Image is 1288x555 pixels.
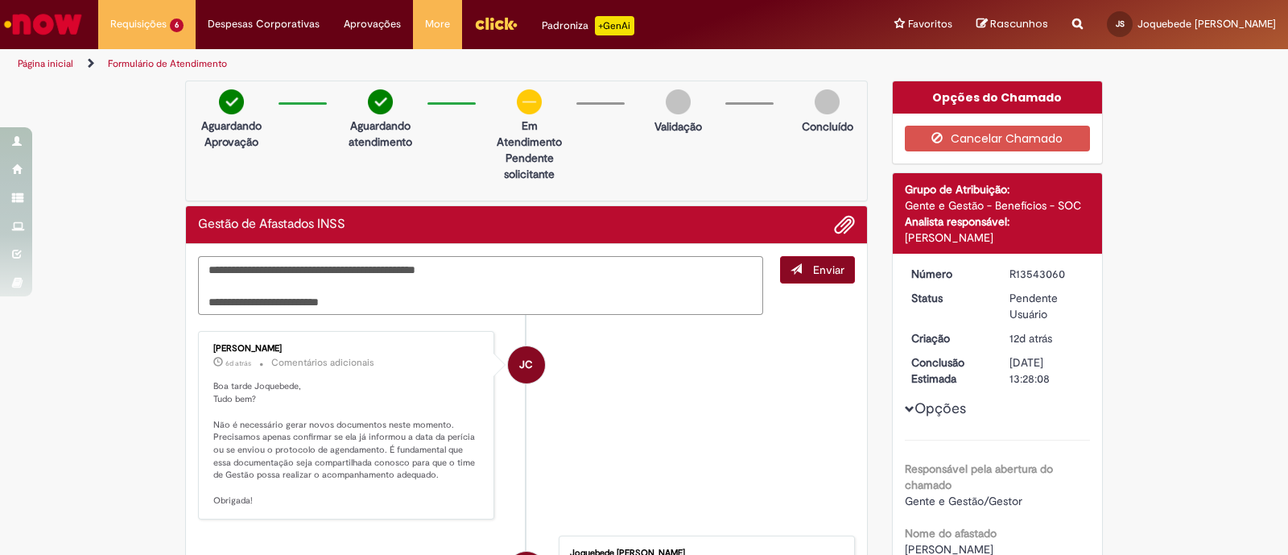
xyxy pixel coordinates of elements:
[905,213,1091,230] div: Analista responsável:
[654,118,702,135] p: Validação
[344,16,401,32] span: Aprovações
[517,89,542,114] img: circle-minus.png
[905,181,1091,197] div: Grupo de Atribuição:
[899,266,998,282] dt: Número
[893,81,1103,114] div: Opções do Chamado
[368,89,393,114] img: check-circle-green.png
[595,16,634,35] p: +GenAi
[490,150,568,182] p: Pendente solicitante
[1009,330,1084,346] div: 17/09/2025 11:17:27
[802,118,853,135] p: Concluído
[198,256,763,316] textarea: Digite sua mensagem aqui...
[213,380,481,507] p: Boa tarde Joquebede, Tudo bem? Não é necessário gerar novos documentos neste momento. Precisamos ...
[108,57,227,70] a: Formulário de Atendimento
[18,57,73,70] a: Página inicial
[12,49,847,79] ul: Trilhas de página
[990,16,1048,31] span: Rascunhos
[1116,19,1125,29] span: JS
[780,256,855,284] button: Enviar
[1009,266,1084,282] div: R13543060
[834,214,855,235] button: Adicionar anexos
[813,263,844,277] span: Enviar
[1009,290,1084,322] div: Pendente Usuário
[905,494,1022,508] span: Gente e Gestão/Gestor
[1137,17,1276,31] span: Joquebede [PERSON_NAME]
[198,217,345,232] h2: Gestão de Afastados INSS Histórico de tíquete
[474,11,518,35] img: click_logo_yellow_360x200.png
[905,197,1091,213] div: Gente e Gestão - Benefícios - SOC
[425,16,450,32] span: More
[976,17,1048,32] a: Rascunhos
[192,118,270,150] p: Aguardando Aprovação
[905,230,1091,246] div: [PERSON_NAME]
[899,330,998,346] dt: Criação
[110,16,167,32] span: Requisições
[341,118,419,150] p: Aguardando atendimento
[225,358,251,368] span: 6d atrás
[542,16,634,35] div: Padroniza
[2,8,85,40] img: ServiceNow
[666,89,691,114] img: img-circle-grey.png
[519,346,533,384] span: JC
[508,346,545,383] div: Julia CostaSilvaBernardino
[908,16,952,32] span: Favoritos
[170,19,184,32] span: 6
[225,358,251,368] time: 23/09/2025 15:39:42
[899,354,998,387] dt: Conclusão Estimada
[1009,331,1052,346] time: 17/09/2025 11:17:27
[271,356,374,370] small: Comentários adicionais
[213,344,481,354] div: [PERSON_NAME]
[490,118,568,150] p: Em Atendimento
[208,16,320,32] span: Despesas Corporativas
[899,290,998,306] dt: Status
[905,526,997,541] b: Nome do afastado
[905,126,1091,151] button: Cancelar Chamado
[1009,354,1084,387] div: [DATE] 13:28:08
[905,462,1053,492] b: Responsável pela abertura do chamado
[219,89,244,114] img: check-circle-green.png
[815,89,840,114] img: img-circle-grey.png
[1009,331,1052,346] span: 12d atrás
